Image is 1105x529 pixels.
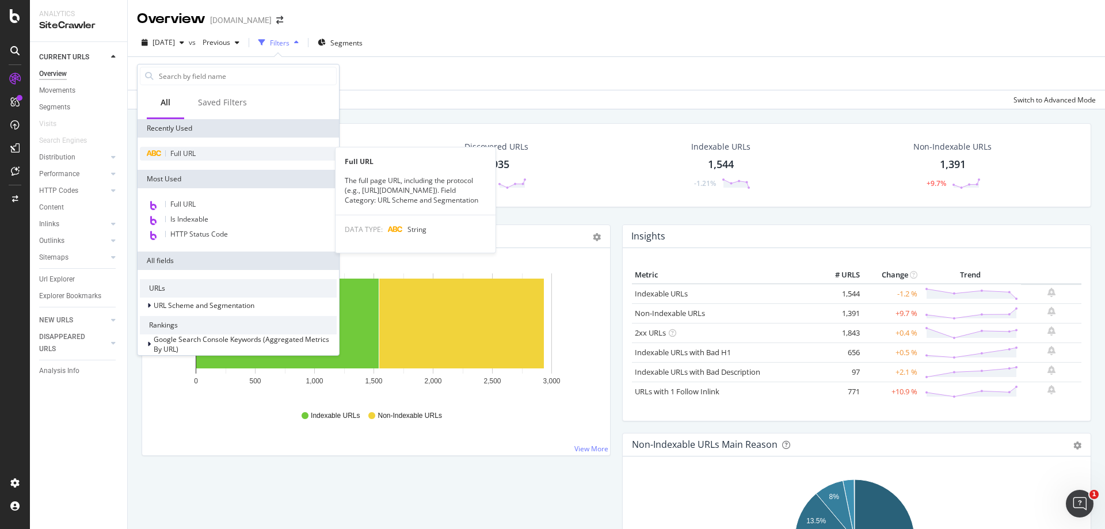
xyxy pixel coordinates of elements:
a: CURRENT URLS [39,51,108,63]
td: +10.9 % [863,382,920,401]
div: Search Engines [39,135,87,147]
a: Movements [39,85,119,97]
td: -1.2 % [863,284,920,304]
a: 2xx URLs [635,328,666,338]
div: Url Explorer [39,273,75,286]
a: Non-Indexable URLs [635,308,705,318]
a: Url Explorer [39,273,119,286]
a: NEW URLS [39,314,108,326]
text: 2,000 [424,377,441,385]
div: 1,544 [708,157,734,172]
td: 656 [817,342,863,362]
div: bell-plus [1047,326,1056,336]
div: Sitemaps [39,252,68,264]
span: 1 [1089,490,1099,499]
div: 2,935 [483,157,509,172]
a: Analysis Info [39,365,119,377]
button: [DATE] [137,33,189,52]
text: 3,000 [543,377,560,385]
div: Discovered URLs [464,141,528,153]
button: Segments [313,33,367,52]
td: 1,843 [817,323,863,342]
span: Google Search Console Keywords (Aggregated Metrics By URL) [154,334,329,354]
div: CURRENT URLS [39,51,89,63]
a: HTTP Codes [39,185,108,197]
input: Search by field name [158,67,336,85]
button: Previous [198,33,244,52]
th: # URLS [817,267,863,284]
div: bell-plus [1047,366,1056,375]
span: Previous [198,37,230,47]
span: Full URL [170,199,196,209]
div: Distribution [39,151,75,163]
div: Non-Indexable URLs Main Reason [632,439,778,450]
a: Content [39,201,119,214]
div: Visits [39,118,56,130]
div: Explorer Bookmarks [39,290,101,302]
text: 13.5% [806,517,826,525]
div: Recently Used [138,119,339,138]
a: Outlinks [39,235,108,247]
div: -1.21% [694,178,716,188]
div: All fields [138,252,339,270]
div: Non-Indexable URLs [913,141,992,153]
div: Most Used [138,170,339,188]
a: Visits [39,118,68,130]
svg: A chart. [151,267,597,400]
th: Trend [920,267,1021,284]
div: Segments [39,101,70,113]
span: URL Scheme and Segmentation [154,300,254,310]
a: Sitemaps [39,252,108,264]
text: 8% [829,493,840,501]
a: Inlinks [39,218,108,230]
td: +9.7 % [863,303,920,323]
div: arrow-right-arrow-left [276,16,283,24]
div: Saved Filters [198,97,247,108]
a: View More [574,444,608,454]
td: 1,544 [817,284,863,304]
div: +9.7% [927,178,946,188]
div: Content [39,201,64,214]
button: Filters [254,33,303,52]
div: DISAPPEARED URLS [39,331,97,355]
a: Segments [39,101,119,113]
div: Inlinks [39,218,59,230]
td: 771 [817,382,863,401]
a: Performance [39,168,108,180]
button: Switch to Advanced Mode [1009,90,1096,109]
td: 97 [817,362,863,382]
a: Distribution [39,151,108,163]
div: Movements [39,85,75,97]
div: 1,391 [940,157,966,172]
iframe: Intercom live chat [1066,490,1093,517]
span: vs [189,37,198,47]
div: All [161,97,170,108]
th: Change [863,267,920,284]
a: Search Engines [39,135,98,147]
div: The full page URL, including the protocol (e.g., [URL][DOMAIN_NAME]). Field Category: URL Scheme ... [336,176,496,205]
span: Indexable URLs [311,411,360,421]
span: Non-Indexable URLs [378,411,441,421]
text: 2,500 [483,377,501,385]
a: DISAPPEARED URLS [39,331,108,355]
span: Is Indexable [170,214,208,224]
text: 500 [249,377,261,385]
div: Switch to Advanced Mode [1013,95,1096,105]
div: bell-plus [1047,307,1056,316]
a: Explorer Bookmarks [39,290,119,302]
a: Indexable URLs [635,288,688,299]
div: Overview [137,9,205,29]
span: Full URL [170,149,196,158]
span: HTTP Status Code [170,229,228,239]
div: bell-plus [1047,385,1056,394]
a: Overview [39,68,119,80]
h4: Insights [631,229,665,244]
text: 0 [194,377,198,385]
div: URLs [140,279,337,298]
div: SiteCrawler [39,19,118,32]
td: 1,391 [817,303,863,323]
div: Filters [270,38,289,48]
div: Rankings [140,316,337,334]
a: Indexable URLs with Bad Description [635,367,760,377]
